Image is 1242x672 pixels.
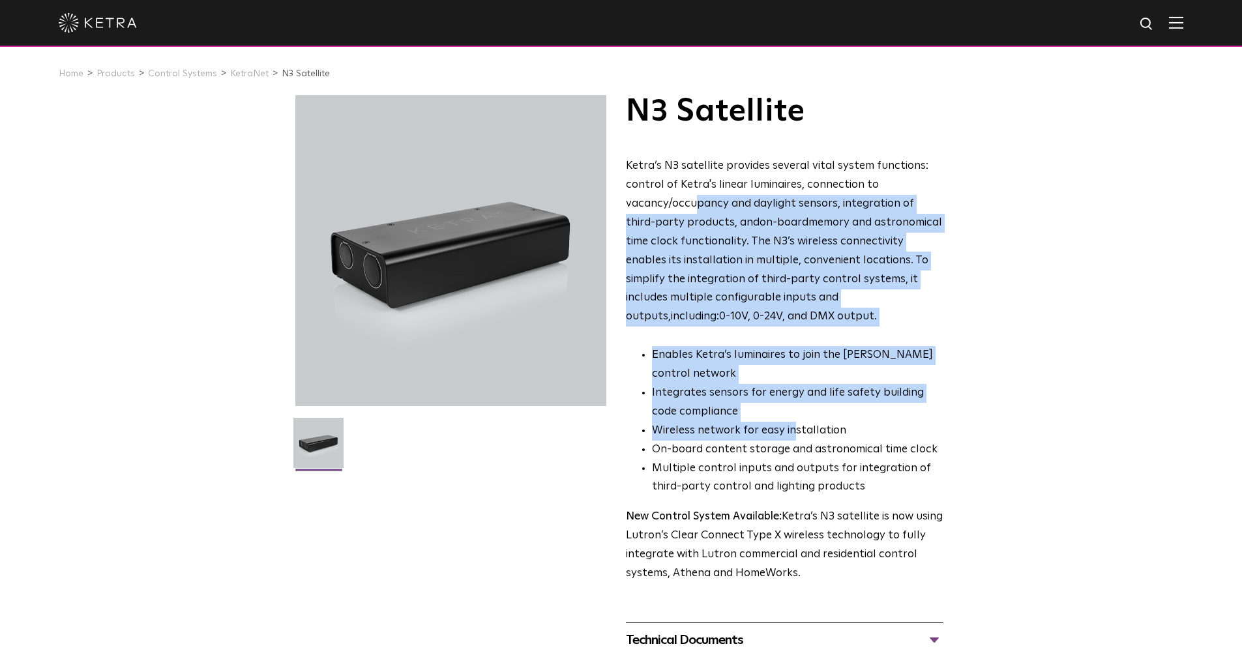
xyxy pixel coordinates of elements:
g: on-board [760,217,808,228]
p: Ketra’s N3 satellite provides several vital system functions: control of Ketra's linear luminaire... [626,157,943,327]
li: Multiple control inputs and outputs for integration of third-party control and lighting products [652,460,943,497]
g: including: [671,311,719,322]
a: Products [96,69,135,78]
a: Home [59,69,83,78]
p: Ketra’s N3 satellite is now using Lutron’s Clear Connect Type X wireless technology to fully inte... [626,508,943,583]
img: search icon [1139,16,1155,33]
li: Integrates sensors for energy and life safety building code compliance [652,384,943,422]
a: Control Systems [148,69,217,78]
img: ketra-logo-2019-white [59,13,137,33]
li: Enables Ketra’s luminaires to join the [PERSON_NAME] control network [652,346,943,384]
strong: New Control System Available: [626,511,782,522]
img: Hamburger%20Nav.svg [1169,16,1183,29]
a: KetraNet [230,69,269,78]
li: On-board content storage and astronomical time clock [652,441,943,460]
img: N3-Controller-2021-Web-Square [293,418,344,478]
li: Wireless network for easy installation [652,422,943,441]
h1: N3 Satellite [626,95,943,128]
div: Technical Documents [626,630,943,650]
a: N3 Satellite [282,69,330,78]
